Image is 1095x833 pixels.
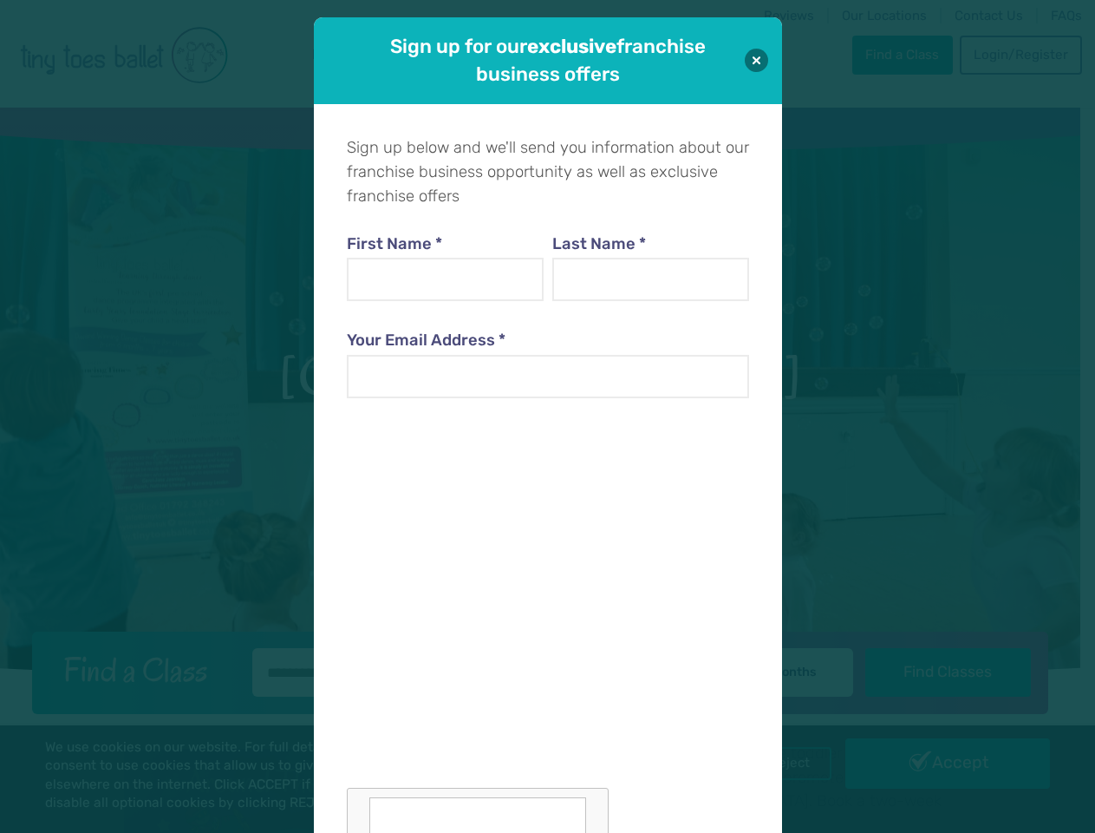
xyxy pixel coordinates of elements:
[362,33,733,88] h1: Sign up for our franchise business offers
[347,233,544,257] label: First Name *
[527,35,616,58] strong: exclusive
[347,136,749,208] p: Sign up below and we'll send you information about our franchise business opportunity as well as ...
[552,233,750,257] label: Last Name *
[347,329,749,353] label: Your Email Address *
